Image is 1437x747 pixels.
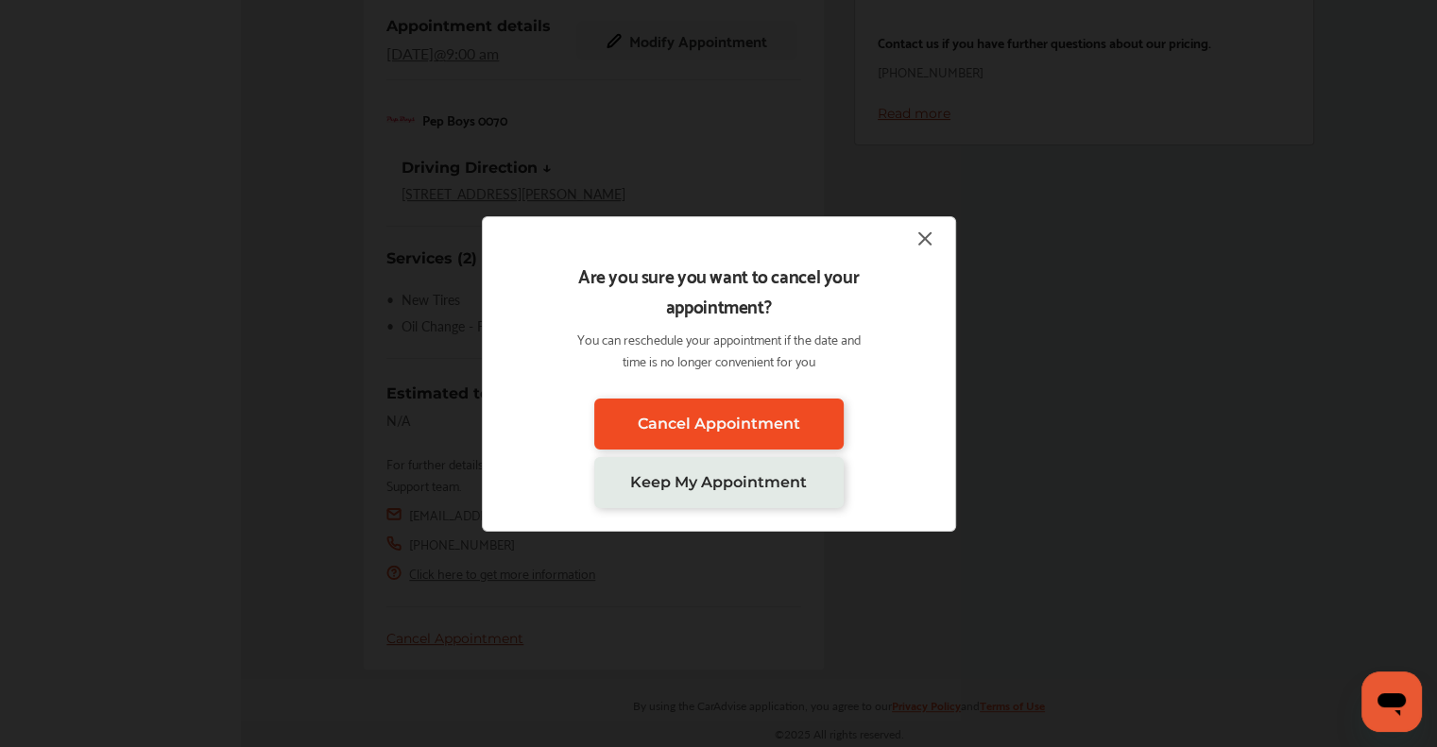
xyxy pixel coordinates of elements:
[1361,671,1422,732] iframe: Button to launch messaging window
[594,399,844,450] a: Cancel Appointment
[638,415,800,433] span: Cancel Appointment
[570,328,867,371] p: You can reschedule your appointment if the date and time is no longer convenient for you
[570,260,867,320] p: Are you sure you want to cancel your appointment?
[914,227,936,250] img: close-icon.a004319c.svg
[594,457,844,508] a: Keep My Appointment
[630,473,807,491] span: Keep My Appointment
